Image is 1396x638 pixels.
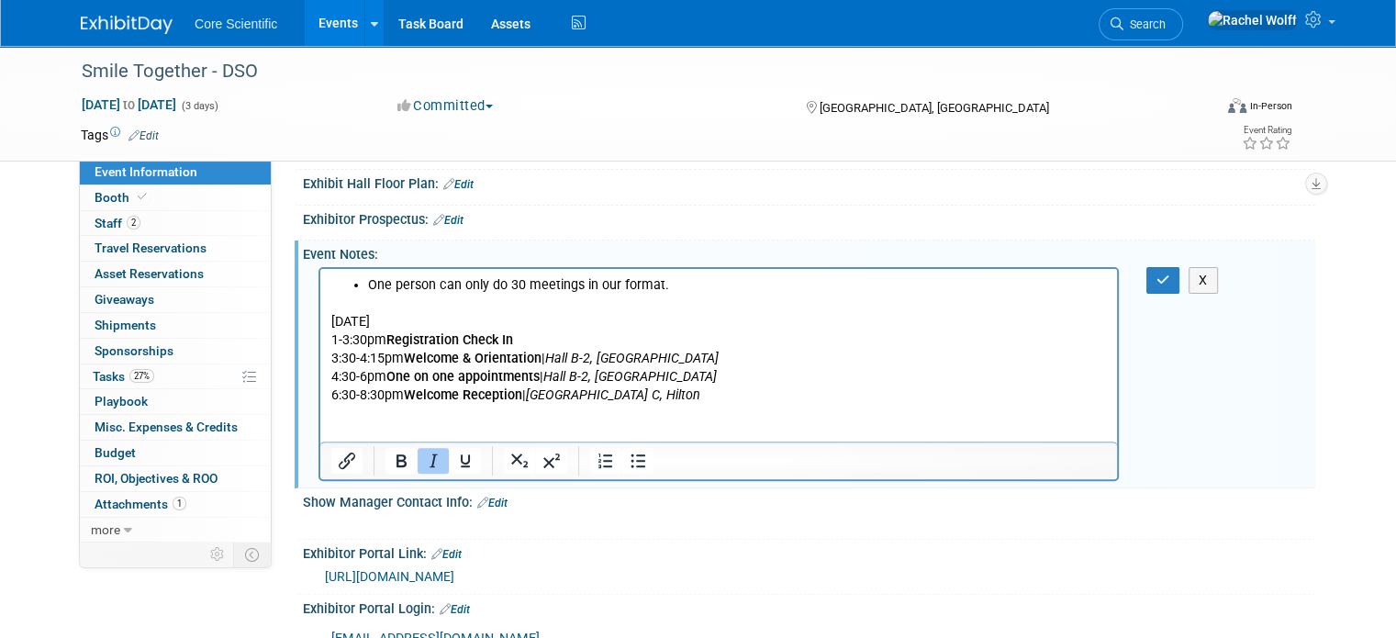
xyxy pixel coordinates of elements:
[223,100,396,116] i: Hall B-2, [GEOGRAPHIC_DATA]
[80,415,271,440] a: Misc. Expenses & Credits
[180,100,218,112] span: (3 days)
[1189,267,1218,294] button: X
[206,118,380,134] i: [GEOGRAPHIC_DATA] C, Hilton
[95,318,156,332] span: Shipments
[225,82,398,97] i: Hall B-2, [GEOGRAPHIC_DATA]
[66,63,193,79] b: Registration Check In
[80,492,271,517] a: Attachments1
[95,190,151,205] span: Booth
[391,96,500,116] button: Committed
[1207,10,1298,30] img: Rachel Wolff
[128,129,159,142] a: Edit
[504,448,535,474] button: Subscript
[48,7,787,26] li: One person can only do 30 meetings in our format.
[80,287,271,312] a: Giveaways
[303,170,1315,194] div: Exhibit Hall Floor Plan:
[80,185,271,210] a: Booth
[173,497,186,510] span: 1
[95,445,136,460] span: Budget
[11,81,787,99] p: 3:30-4:15pm |
[84,82,221,97] b: Welcome & Orientation
[95,164,197,179] span: Event Information
[84,118,202,134] b: Welcome Reception
[95,497,186,511] span: Attachments
[129,369,154,383] span: 27%
[93,369,154,384] span: Tasks
[81,96,177,113] span: [DATE] [DATE]
[81,126,159,144] td: Tags
[95,292,154,307] span: Giveaways
[1113,95,1292,123] div: Event Format
[622,448,653,474] button: Bullet list
[1123,17,1166,31] span: Search
[234,543,272,566] td: Toggle Event Tabs
[1249,99,1292,113] div: In-Person
[80,313,271,338] a: Shipments
[303,595,1315,619] div: Exhibitor Portal Login:
[385,448,417,474] button: Bold
[80,339,271,364] a: Sponsorships
[331,448,363,474] button: Insert/edit link
[95,343,173,358] span: Sponsorships
[440,603,470,616] a: Edit
[11,62,787,81] p: 1-3:30pm
[450,448,481,474] button: Underline
[1242,126,1291,135] div: Event Rating
[303,540,1315,564] div: Exhibitor Portal Link:
[443,178,474,191] a: Edit
[91,522,120,537] span: more
[536,448,567,474] button: Superscript
[80,441,271,465] a: Budget
[325,569,454,584] a: [URL][DOMAIN_NAME]
[80,466,271,491] a: ROI, Objectives & ROO
[95,266,204,281] span: Asset Reservations
[202,543,234,566] td: Personalize Event Tab Strip
[303,241,1315,263] div: Event Notes:
[95,394,148,409] span: Playbook
[195,17,277,31] span: Core Scientific
[81,16,173,34] img: ExhibitDay
[11,99,787,118] p: 4:30-6pm |
[1228,98,1246,113] img: Format-Inperson.png
[80,160,271,185] a: Event Information
[120,97,138,112] span: to
[127,216,140,229] span: 2
[95,216,140,230] span: Staff
[10,7,787,173] body: Rich Text Area. Press ALT-0 for help.
[320,269,1117,442] iframe: Rich Text Area
[477,497,508,509] a: Edit
[66,100,219,116] b: One on one appointments
[95,420,238,434] span: Misc. Expenses & Credits
[80,236,271,261] a: Travel Reservations
[95,471,218,486] span: ROI, Objectives & ROO
[80,364,271,389] a: Tasks27%
[80,211,271,236] a: Staff2
[431,548,462,561] a: Edit
[95,241,207,255] span: Travel Reservations
[80,518,271,543] a: more
[75,55,1189,88] div: Smile Together - DSO
[820,101,1049,115] span: [GEOGRAPHIC_DATA], [GEOGRAPHIC_DATA]
[11,118,787,136] p: 6:30-8:30pm |
[433,214,463,227] a: Edit
[303,206,1315,229] div: Exhibitor Prospectus:
[138,192,147,202] i: Booth reservation complete
[418,448,449,474] button: Italic
[590,448,621,474] button: Numbered list
[80,389,271,414] a: Playbook
[1099,8,1183,40] a: Search
[303,488,1315,512] div: Show Manager Contact Info:
[11,44,787,62] p: [DATE]
[80,262,271,286] a: Asset Reservations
